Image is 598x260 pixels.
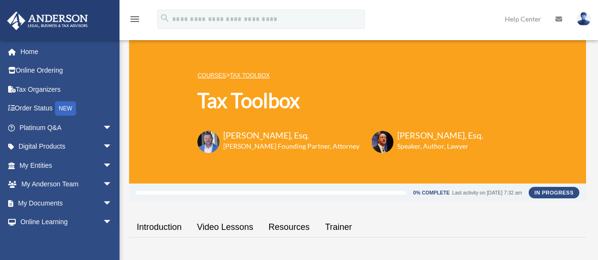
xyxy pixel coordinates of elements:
[7,42,127,61] a: Home
[103,175,122,195] span: arrow_drop_down
[197,72,226,79] a: COURSES
[261,214,317,241] a: Resources
[7,213,127,232] a: Online Learningarrow_drop_down
[129,13,141,25] i: menu
[7,99,127,119] a: Order StatusNEW
[230,72,270,79] a: Tax Toolbox
[103,118,122,138] span: arrow_drop_down
[529,187,579,198] div: In Progress
[223,130,359,141] h3: [PERSON_NAME], Esq.
[160,13,170,23] i: search
[7,156,127,175] a: My Entitiesarrow_drop_down
[7,80,127,99] a: Tax Organizers
[189,214,261,241] a: Video Lessons
[103,137,122,157] span: arrow_drop_down
[129,17,141,25] a: menu
[371,131,393,153] img: Scott-Estill-Headshot.png
[7,175,127,194] a: My Anderson Teamarrow_drop_down
[576,12,591,26] img: User Pic
[397,141,471,151] h6: Speaker, Author, Lawyer
[7,137,127,156] a: Digital Productsarrow_drop_down
[197,87,483,115] h1: Tax Toolbox
[7,61,127,80] a: Online Ordering
[4,11,91,30] img: Anderson Advisors Platinum Portal
[129,214,189,241] a: Introduction
[197,69,483,81] p: >
[7,194,127,213] a: My Documentsarrow_drop_down
[7,118,127,137] a: Platinum Q&Aarrow_drop_down
[317,214,359,241] a: Trainer
[103,194,122,213] span: arrow_drop_down
[197,131,219,153] img: Toby-circle-head.png
[223,141,359,151] h6: [PERSON_NAME] Founding Partner, Attorney
[397,130,483,141] h3: [PERSON_NAME], Esq.
[55,101,76,116] div: NEW
[413,190,449,195] div: 0% Complete
[452,190,522,195] div: Last activity on [DATE] 7:32 am
[103,213,122,232] span: arrow_drop_down
[103,156,122,175] span: arrow_drop_down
